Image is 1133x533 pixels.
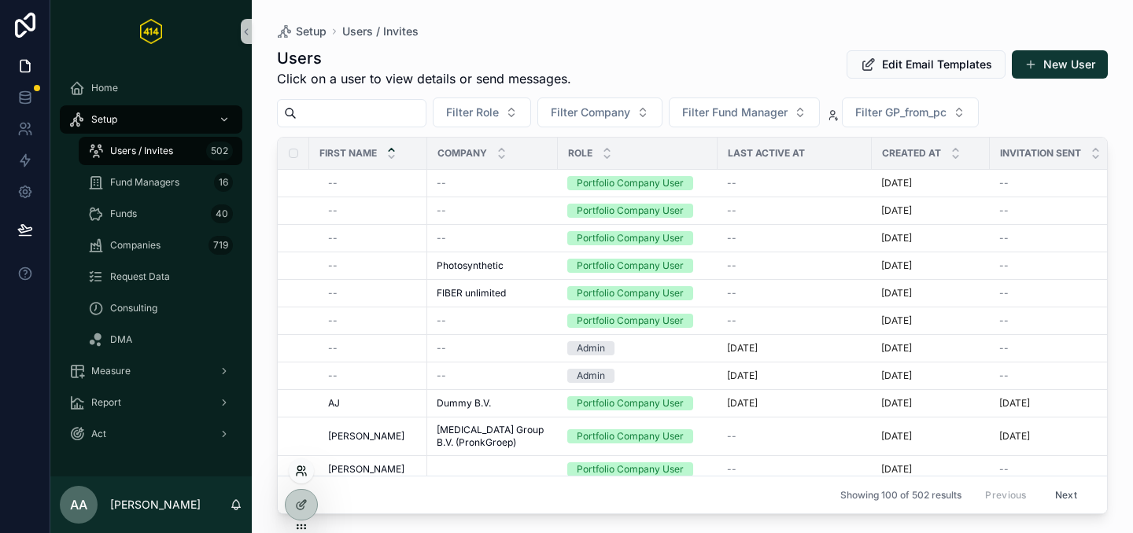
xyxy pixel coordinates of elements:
a: Users / Invites502 [79,137,242,165]
span: Home [91,82,118,94]
a: Portfolio Company User [567,231,708,245]
a: -- [999,287,1102,300]
a: -- [727,232,862,244]
div: Portfolio Company User [577,462,684,476]
p: [DATE] [881,430,912,443]
a: Portfolio Company User [567,462,708,476]
a: -- [727,430,862,443]
button: New User [1012,50,1108,79]
p: [DATE] [881,314,912,327]
p: [DATE] [999,397,1030,410]
a: [DATE] [881,369,980,382]
span: -- [999,463,1009,476]
div: Portfolio Company User [577,231,684,245]
span: Click on a user to view details or send messages. [277,69,571,88]
span: -- [999,204,1009,217]
span: -- [727,287,736,300]
span: -- [999,259,1009,272]
a: -- [999,463,1102,476]
span: -- [437,232,446,244]
a: -- [999,342,1102,355]
span: AJ [328,397,340,410]
p: [PERSON_NAME] [110,497,201,513]
p: [DATE] [727,397,758,410]
span: -- [999,232,1009,244]
a: Consulting [79,294,242,322]
a: Photosynthetic [437,259,548,272]
button: Select Button [669,97,820,127]
span: -- [999,342,1009,355]
a: -- [328,259,418,272]
p: [DATE] [881,397,912,410]
span: -- [727,232,736,244]
div: Portfolio Company User [577,204,684,218]
button: Next [1044,483,1088,507]
span: -- [328,177,338,189]
a: Portfolio Company User [567,286,708,300]
img: App logo [140,19,162,44]
a: [MEDICAL_DATA] Group B.V. (PronkGroep) [437,424,548,449]
div: 502 [206,142,233,160]
span: Role [568,147,592,160]
a: Companies719 [79,231,242,259]
span: Users / Invites [110,145,173,157]
h1: Users [277,47,571,69]
a: -- [328,287,418,300]
span: First name [319,147,377,160]
a: [DATE] [881,177,980,189]
span: Company [437,147,487,160]
span: Companies [110,239,161,252]
a: -- [727,204,862,217]
span: -- [328,342,338,355]
span: -- [999,177,1009,189]
span: -- [727,177,736,189]
span: Filter GP_from_pc [855,105,947,120]
span: -- [328,232,338,244]
p: [DATE] [881,287,912,300]
span: -- [727,314,736,327]
span: Act [91,428,106,440]
span: Request Data [110,270,170,283]
a: Setup [277,24,327,39]
span: -- [437,342,446,355]
div: Portfolio Company User [577,176,684,190]
a: [DATE] [881,259,980,272]
p: [DATE] [999,430,1030,443]
a: -- [999,177,1102,189]
a: Home [60,74,242,102]
span: -- [999,314,1009,327]
a: [DATE] [881,204,980,217]
a: Request Data [79,263,242,291]
span: [PERSON_NAME] [328,430,404,443]
a: -- [437,177,548,189]
a: -- [437,369,548,382]
a: -- [328,177,418,189]
a: [DATE] [881,397,980,410]
span: -- [328,204,338,217]
a: Users / Invites [342,24,419,39]
span: Last active at [728,147,805,160]
span: -- [437,369,446,382]
span: Setup [296,24,327,39]
a: -- [437,232,548,244]
a: -- [437,204,548,217]
a: Fund Managers16 [79,168,242,197]
a: [DATE] [881,342,980,355]
a: -- [727,287,862,300]
p: [DATE] [727,342,758,355]
a: -- [328,232,418,244]
div: 40 [211,204,233,223]
a: [DATE] [727,397,862,410]
a: [PERSON_NAME] [328,463,418,476]
div: Portfolio Company User [577,314,684,328]
span: DMA [110,333,132,346]
a: [DATE] [881,463,980,476]
span: -- [727,204,736,217]
div: Portfolio Company User [577,259,684,273]
a: AJ [328,397,418,410]
a: -- [999,314,1102,327]
span: Report [91,396,121,409]
a: Admin [567,341,708,355]
span: Fund Managers [110,176,179,189]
